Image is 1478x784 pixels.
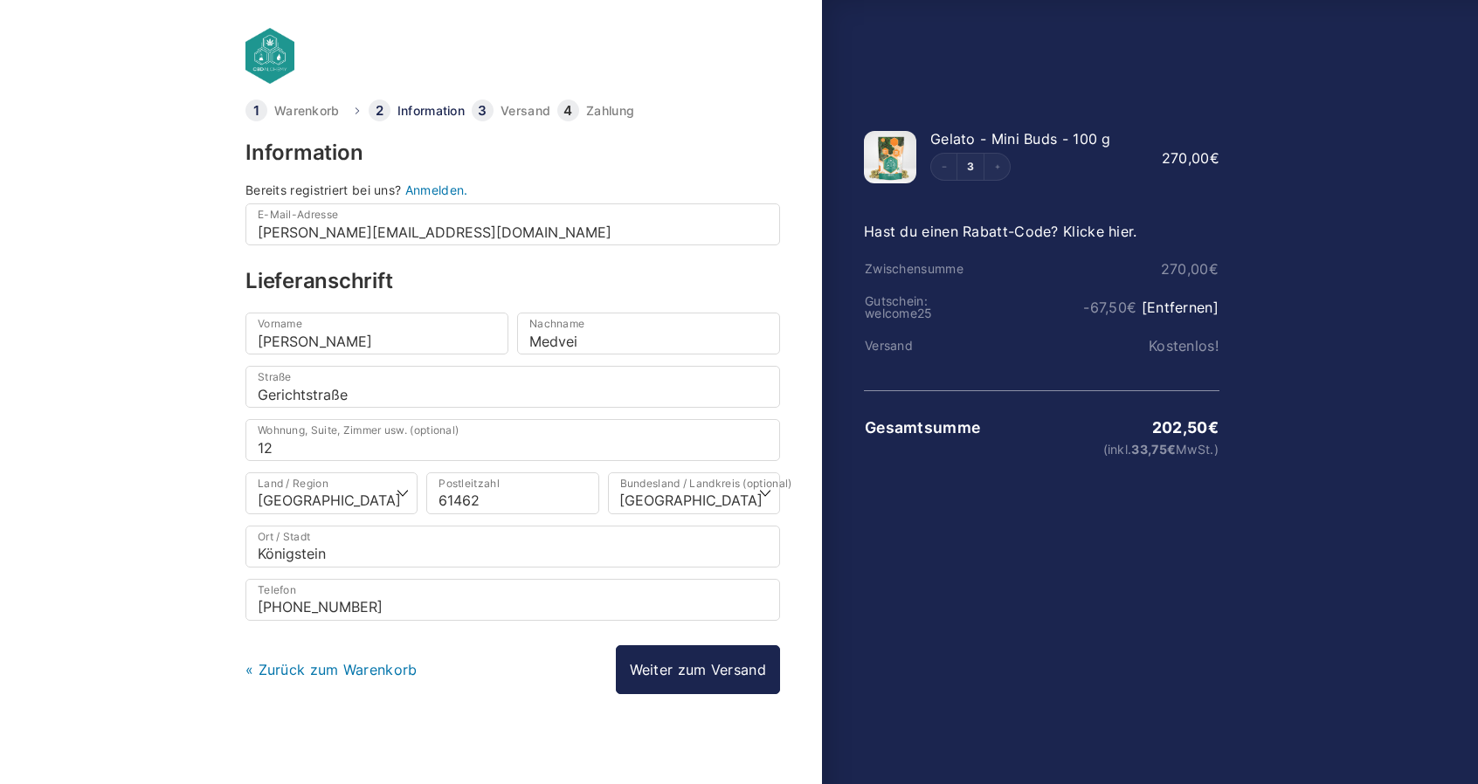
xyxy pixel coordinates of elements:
[1152,418,1219,437] bdi: 202,50
[864,262,983,276] th: Zwischensumme
[274,105,340,117] a: Warenkorb
[984,444,1219,456] small: (inkl. MwSt.)
[586,105,634,117] a: Zahlung
[864,339,983,353] th: Versand
[864,294,983,320] th: Gutschein: welcome25
[245,203,780,245] input: E-Mail-Adresse
[1161,260,1219,278] bdi: 270,00
[405,182,468,197] a: Anmelden.
[245,313,508,354] input: Vorname
[426,472,598,514] input: Postleitzahl
[1209,260,1219,278] span: €
[616,645,780,694] a: Weiter zum Versand
[245,579,780,621] input: Telefon
[245,366,780,408] input: Straße
[1090,299,1137,316] span: 67,50
[931,154,957,180] button: Decrement
[245,526,780,567] input: Ort / Stadt
[984,154,1010,180] button: Increment
[245,182,401,197] span: Bereits registriert bei uns?
[1131,442,1176,457] span: 33,75
[1162,149,1219,167] bdi: 270,00
[517,313,780,354] input: Nachname
[1167,442,1176,457] span: €
[245,661,418,678] a: « Zurück zum Warenkorb
[397,105,465,117] a: Information
[930,130,1111,148] span: Gelato - Mini Buds - 100 g
[864,419,983,437] th: Gesamtsumme
[501,105,550,117] a: Versand
[957,162,984,172] a: Edit
[1208,418,1219,437] span: €
[245,142,780,163] h3: Information
[864,223,1137,240] a: Hast du einen Rabatt-Code? Klicke hier.
[1142,299,1219,316] a: [Entfernen]
[245,419,780,461] input: Wohnung, Suite, Zimmer usw. (optional)
[983,299,1219,315] td: -
[245,271,780,292] h3: Lieferanschrift
[1210,149,1219,167] span: €
[1127,299,1136,316] span: €
[983,338,1219,354] td: Kostenlos!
